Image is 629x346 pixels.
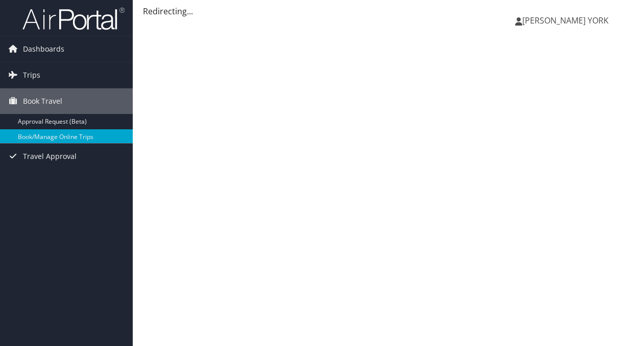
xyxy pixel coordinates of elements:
div: Redirecting... [143,5,619,17]
span: Trips [23,62,40,88]
span: Dashboards [23,36,64,62]
img: airportal-logo.png [22,7,125,31]
span: Book Travel [23,88,62,114]
span: Travel Approval [23,144,77,169]
span: [PERSON_NAME] YORK [522,15,609,26]
a: [PERSON_NAME] YORK [515,5,619,36]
